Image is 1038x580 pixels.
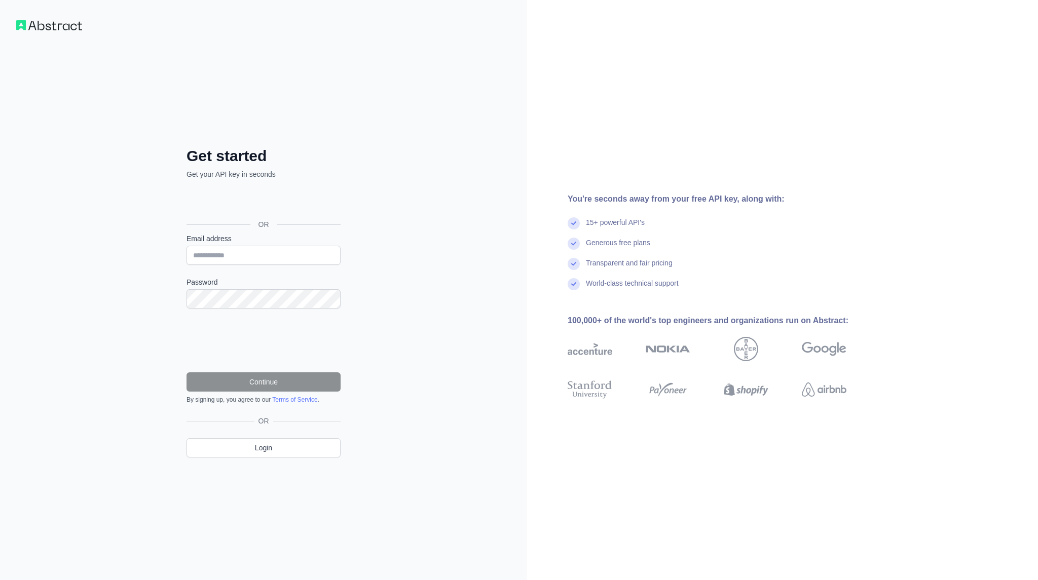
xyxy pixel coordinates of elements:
h2: Get started [187,147,341,165]
img: nokia [646,337,690,361]
iframe: reCAPTCHA [187,321,341,360]
iframe: Кнопка "Войти с аккаунтом Google" [181,190,344,213]
img: stanford university [568,378,612,401]
img: check mark [568,278,580,290]
label: Password [187,277,341,287]
div: You're seconds away from your free API key, along with: [568,193,879,205]
div: 15+ powerful API's [586,217,645,238]
a: Terms of Service [272,396,317,403]
div: By signing up, you agree to our . [187,396,341,404]
img: check mark [568,258,580,270]
img: bayer [734,337,758,361]
div: World-class technical support [586,278,679,298]
img: accenture [568,337,612,361]
div: 100,000+ of the world's top engineers and organizations run on Abstract: [568,315,879,327]
p: Get your API key in seconds [187,169,341,179]
img: check mark [568,238,580,250]
img: payoneer [646,378,690,401]
img: check mark [568,217,580,229]
div: Transparent and fair pricing [586,258,673,278]
div: Generous free plans [586,238,650,258]
img: airbnb [802,378,846,401]
button: Continue [187,372,341,392]
label: Email address [187,234,341,244]
img: google [802,337,846,361]
a: Login [187,438,341,457]
img: Workflow [16,20,82,30]
span: OR [250,219,277,229]
span: OR [254,416,273,426]
img: shopify [724,378,768,401]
